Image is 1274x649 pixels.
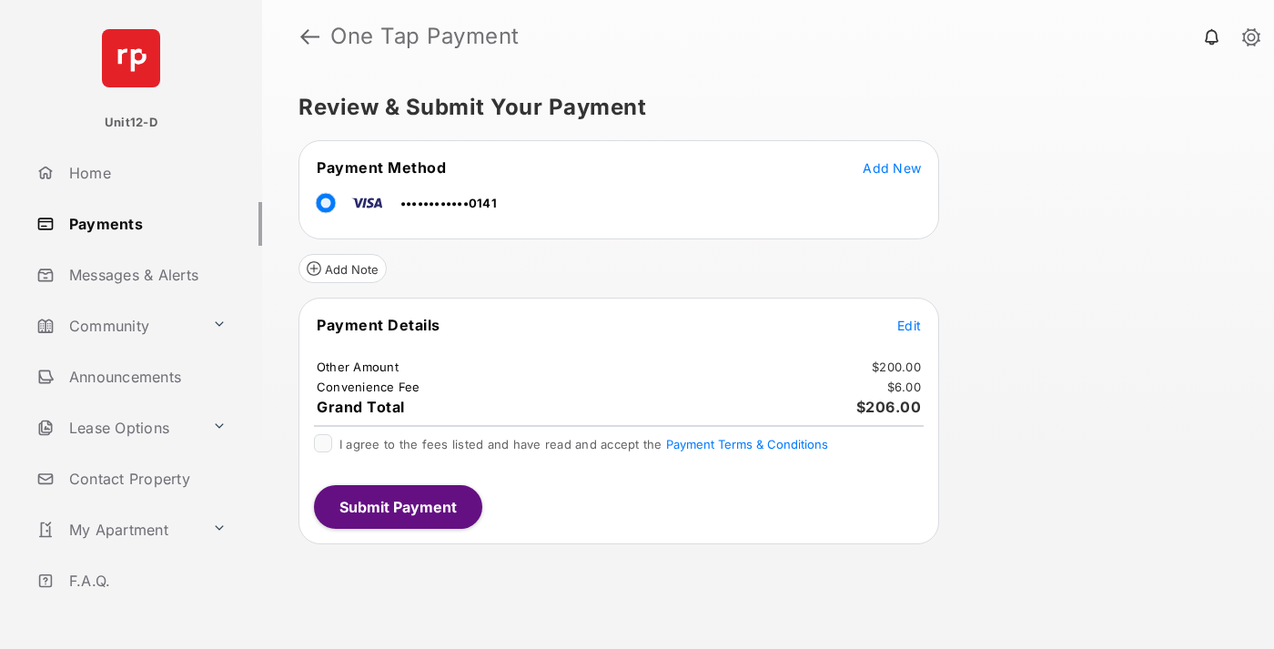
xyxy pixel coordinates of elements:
a: Contact Property [29,457,262,501]
span: I agree to the fees listed and have read and accept the [339,437,828,451]
strong: One Tap Payment [330,25,520,47]
span: Grand Total [317,398,405,416]
button: Edit [897,316,921,334]
td: $6.00 [886,379,922,395]
span: $206.00 [856,398,922,416]
h5: Review & Submit Your Payment [298,96,1223,118]
a: Lease Options [29,406,205,450]
span: ••••••••••••0141 [400,196,497,210]
span: Edit [897,318,921,333]
td: Other Amount [316,359,399,375]
a: Community [29,304,205,348]
button: Submit Payment [314,485,482,529]
a: Home [29,151,262,195]
a: My Apartment [29,508,205,552]
td: $200.00 [871,359,922,375]
a: Announcements [29,355,262,399]
img: svg+xml;base64,PHN2ZyB4bWxucz0iaHR0cDovL3d3dy53My5vcmcvMjAwMC9zdmciIHdpZHRoPSI2NCIgaGVpZ2h0PSI2NC... [102,29,160,87]
p: Unit12-D [105,114,157,132]
button: Add Note [298,254,387,283]
a: F.A.Q. [29,559,262,603]
span: Add New [863,160,921,176]
a: Messages & Alerts [29,253,262,297]
button: I agree to the fees listed and have read and accept the [666,437,828,451]
span: Payment Details [317,316,440,334]
button: Add New [863,158,921,177]
span: Payment Method [317,158,446,177]
td: Convenience Fee [316,379,421,395]
a: Payments [29,202,262,246]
